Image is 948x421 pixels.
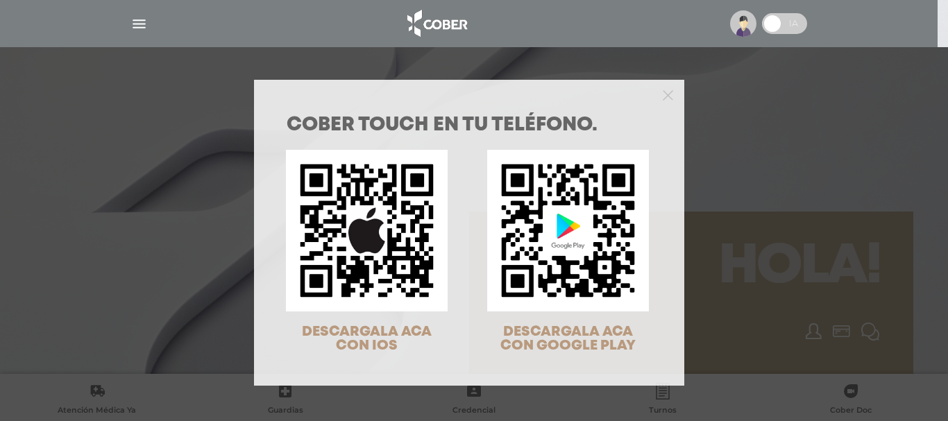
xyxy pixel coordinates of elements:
img: qr-code [286,150,448,311]
h1: COBER TOUCH en tu teléfono. [287,116,652,135]
span: DESCARGALA ACA CON IOS [302,325,432,352]
button: Close [663,88,673,101]
span: DESCARGALA ACA CON GOOGLE PLAY [500,325,636,352]
img: qr-code [487,150,649,311]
